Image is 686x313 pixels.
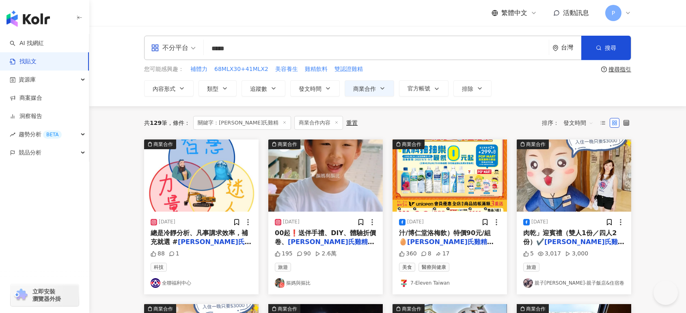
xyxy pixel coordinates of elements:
[517,139,631,212] img: post-image
[453,80,492,96] button: 排除
[144,139,259,212] img: post-image
[144,80,194,96] button: 內容形式
[393,139,507,212] img: post-image
[345,80,394,96] button: 商業合作
[408,85,430,92] span: 官方帳號
[399,229,491,246] span: 汁/博仁堂洛梅飲）特價90元/組 🥚
[275,278,376,288] a: KOL Avatar摳媽與摳比
[150,120,162,126] span: 129
[11,284,79,306] a: chrome extension立即安裝 瀏覽器外掛
[153,86,175,92] span: 內容形式
[526,305,546,313] div: 商業合作
[523,229,617,246] span: 肉乾」迎賓禮（雙人1份／四人2份）✔️
[275,65,298,74] button: 美容養生
[10,132,15,137] span: rise
[612,9,615,17] span: P
[436,250,450,258] div: 17
[399,80,449,96] button: 官方帳號
[275,65,298,73] span: 美容養生
[538,250,561,258] div: 3,017
[32,288,61,302] span: 立即安裝 瀏覽器外掛
[399,263,415,272] span: 美食
[278,140,297,148] div: 商業合作
[399,250,417,258] div: 360
[10,58,37,66] a: 找貼文
[288,238,374,246] mark: [PERSON_NAME]氏雞精
[13,289,29,302] img: chrome extension
[290,80,340,96] button: 發文時間
[402,140,421,148] div: 商業合作
[334,65,363,73] span: 雙認證雞精
[523,278,533,288] img: KOL Avatar
[542,116,598,129] div: 排序：
[242,80,285,96] button: 追蹤數
[581,36,631,60] button: 搜尋
[407,219,424,225] div: [DATE]
[334,65,363,74] button: 雙認證雞精
[563,9,589,17] span: 活動訊息
[19,125,62,144] span: 趨勢分析
[305,65,328,73] span: 雞精飲料
[654,281,678,305] iframe: Help Scout Beacon - Open
[193,116,291,130] span: 關鍵字：[PERSON_NAME]氏雞精
[151,41,188,54] div: 不分平台
[523,278,625,288] a: KOL Avatar親子[PERSON_NAME]-親子飯店&住宿卷
[151,250,165,258] div: 88
[250,86,267,92] span: 追蹤數
[407,238,494,246] mark: [PERSON_NAME]氏雞精
[151,278,160,288] img: KOL Avatar
[10,112,42,120] a: 洞察報告
[399,278,409,288] img: KOL Avatar
[275,229,376,246] span: 00起❗️送伴手禮、DIY、體驗折價卷、
[399,278,500,288] a: KOL Avatar7-Eleven Taiwan
[167,120,190,126] span: 條件 ：
[159,219,175,225] div: [DATE]
[144,65,184,73] span: 您可能感興趣：
[517,139,631,212] div: post-image商業合作
[605,45,616,51] span: 搜尋
[552,45,559,51] span: environment
[19,71,36,89] span: 資源庫
[151,44,159,52] span: appstore
[561,44,581,51] div: 台灣
[353,86,376,92] span: 商業合作
[207,86,218,92] span: 類型
[144,120,167,126] div: 共 筆
[565,250,588,258] div: 3,000
[419,263,449,272] span: 醫療與健康
[601,66,607,72] span: question-circle
[169,250,179,258] div: 1
[268,139,383,212] div: post-image商業合作
[294,116,343,130] span: 商業合作內容
[6,11,50,27] img: logo
[144,139,259,212] div: post-image商業合作
[151,263,167,272] span: 科技
[421,250,431,258] div: 8
[393,139,507,212] div: post-image商業合作
[523,250,534,258] div: 5
[151,229,248,246] span: 總是冷靜分析、凡事講求效率，補充就選 #
[283,219,300,225] div: [DATE]
[315,250,337,258] div: 2.6萬
[275,250,293,258] div: 195
[299,86,321,92] span: 發文時間
[10,39,44,47] a: searchAI 找網紅
[153,305,173,313] div: 商業合作
[151,278,252,288] a: KOL Avatar全聯福利中心
[214,65,268,73] span: 68MLX30+41MLX2
[462,86,473,92] span: 排除
[190,65,207,73] span: 補體力
[563,116,593,129] span: 發文時間
[153,140,173,148] div: 商業合作
[10,94,42,102] a: 商案媒合
[275,263,291,272] span: 旅遊
[19,144,41,162] span: 競品分析
[268,139,383,212] img: post-image
[501,9,527,17] span: 繁體中文
[523,263,539,272] span: 旅遊
[198,80,237,96] button: 類型
[544,238,624,246] mark: [PERSON_NAME]氏雞精
[526,140,546,148] div: 商業合作
[275,278,285,288] img: KOL Avatar
[214,65,269,74] button: 68MLX30+41MLX2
